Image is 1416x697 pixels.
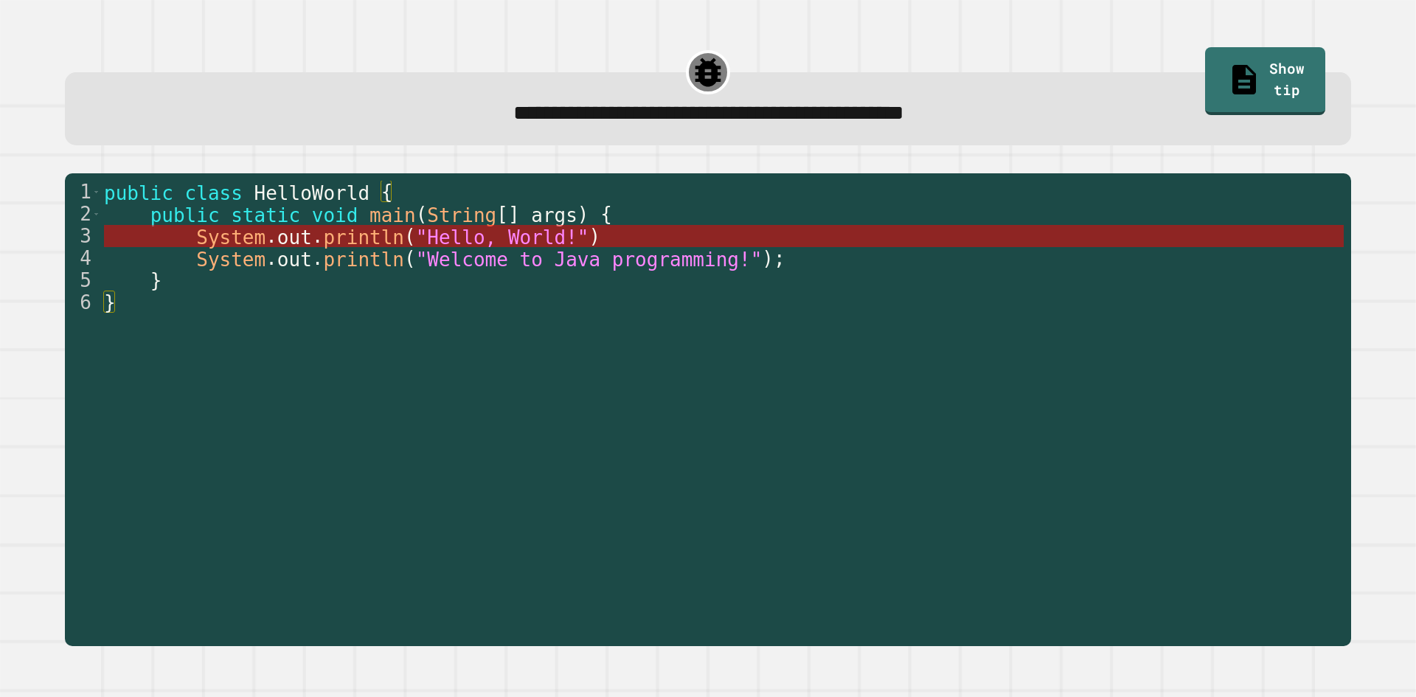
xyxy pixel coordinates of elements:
[323,226,404,249] span: println
[323,249,404,271] span: println
[92,181,100,203] span: Toggle code folding, rows 1 through 6
[415,249,762,271] span: "Welcome to Java programming!"
[104,182,173,204] span: public
[65,203,101,225] div: 2
[415,226,589,249] span: "Hello, World!"
[531,204,577,226] span: args
[184,182,242,204] span: class
[231,204,300,226] span: static
[311,204,358,226] span: void
[427,204,496,226] span: String
[277,226,311,249] span: out
[1205,47,1325,115] a: Show tip
[65,291,101,313] div: 6
[254,182,369,204] span: HelloWorld
[65,225,101,247] div: 3
[65,181,101,203] div: 1
[196,249,265,271] span: System
[65,247,101,269] div: 4
[65,269,101,291] div: 5
[196,226,265,249] span: System
[92,203,100,225] span: Toggle code folding, rows 2 through 5
[150,204,219,226] span: public
[277,249,311,271] span: out
[369,204,416,226] span: main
